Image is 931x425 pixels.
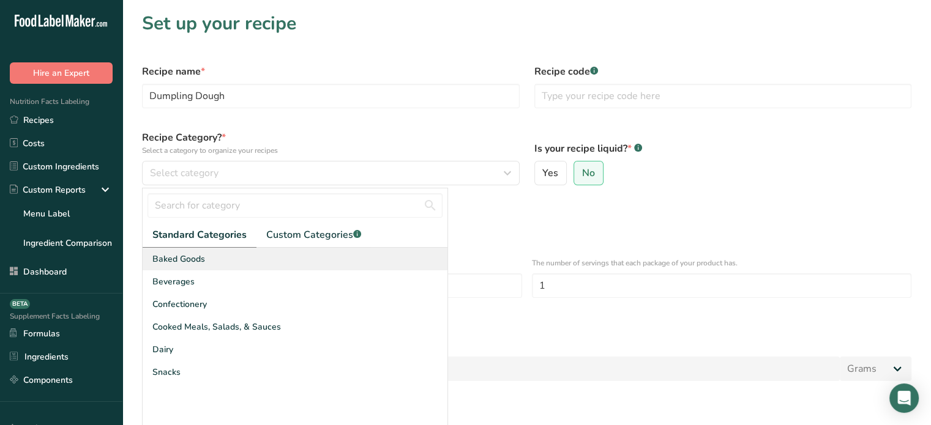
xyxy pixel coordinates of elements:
div: OR [135,305,160,316]
label: Recipe name [142,64,520,79]
label: Recipe code [534,64,912,79]
p: The number of servings that each package of your product has. [532,257,912,268]
input: Type your recipe name here [142,84,520,108]
span: Baked Goods [152,253,205,265]
span: Cooked Meals, Salads, & Sauces [152,320,281,333]
input: Type your serving size here [142,357,840,381]
div: BETA [10,299,30,309]
p: Select a category to organize your recipes [142,145,520,156]
span: Yes [542,167,558,179]
span: Confectionery [152,298,207,311]
span: Snacks [152,366,181,379]
span: Select category [150,166,219,180]
span: Standard Categories [152,227,247,242]
button: Hire an Expert [10,62,113,84]
div: Specify the number of servings the recipe makes OR Fix a specific serving weight [142,222,911,233]
label: Is your recipe liquid? [534,141,912,156]
div: Custom Reports [10,183,86,196]
label: Recipe Category? [142,130,520,156]
button: Select category [142,161,520,185]
span: No [582,167,595,179]
span: Dairy [152,343,173,356]
p: Add recipe serving size. [142,341,911,352]
div: Open Intercom Messenger [889,383,919,413]
input: Type your recipe code here [534,84,912,108]
span: Beverages [152,275,195,288]
span: Custom Categories [266,227,361,242]
div: Define serving size details [142,207,911,222]
input: Search for category [148,193,443,218]
h1: Set up your recipe [142,10,911,37]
